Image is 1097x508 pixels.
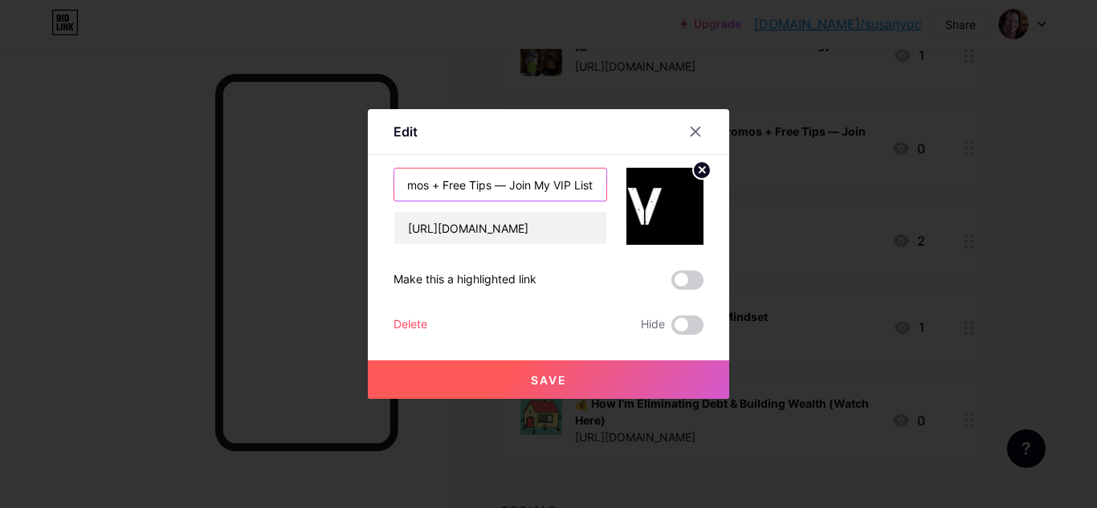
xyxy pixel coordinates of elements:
[368,360,729,399] button: Save
[394,212,606,244] input: URL
[626,168,703,245] img: link_thumbnail
[641,315,665,335] span: Hide
[394,122,418,141] div: Edit
[394,315,427,335] div: Delete
[394,270,536,290] div: Make this a highlighted link
[531,373,567,387] span: Save
[394,169,606,201] input: Title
